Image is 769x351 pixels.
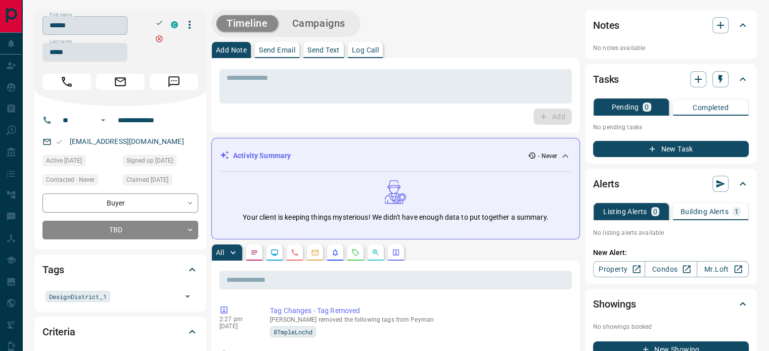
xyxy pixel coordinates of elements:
div: Alerts [593,172,749,196]
div: TBD [42,221,198,239]
div: Tasks [593,67,749,91]
p: New Alert: [593,247,749,258]
svg: Opportunities [372,248,380,257]
button: Timeline [216,15,278,32]
div: Notes [593,13,749,37]
p: Activity Summary [233,151,291,161]
p: 2:27 pm [219,316,255,323]
svg: Emails [311,248,319,257]
span: Call [42,74,91,90]
p: Send Text [307,46,340,54]
div: Sat Jan 22 2022 [42,155,118,169]
span: Email [96,74,145,90]
p: Tag Changes - Tag Removed [270,306,568,316]
div: Criteria [42,320,198,344]
span: Message [150,74,198,90]
svg: Calls [291,248,299,257]
button: New Task [593,141,749,157]
div: Tue Nov 28 2017 [123,155,198,169]
p: No pending tasks [593,120,749,135]
span: DesignDistrict_1 [49,291,107,302]
span: Contacted - Never [46,175,95,185]
p: 0 [645,104,649,111]
p: Log Call [352,46,379,54]
h2: Tasks [593,71,619,87]
p: All [216,249,224,256]
p: Pending [611,104,639,111]
div: Buyer [42,193,198,212]
div: condos.ca [171,21,178,28]
label: Last name [50,38,72,45]
p: [DATE] [219,323,255,330]
h2: Criteria [42,324,75,340]
p: No notes available [593,43,749,53]
p: Send Email [259,46,295,54]
p: 0 [653,208,657,215]
a: Mr.Loft [697,261,749,277]
a: [EMAIL_ADDRESS][DOMAIN_NAME] [70,137,184,145]
p: Building Alerts [681,208,729,215]
p: Add Note [216,46,247,54]
p: Listing Alerts [603,208,647,215]
p: 1 [735,208,739,215]
div: Showings [593,292,749,316]
svg: Listing Alerts [331,248,339,257]
div: Activity Summary- Never [220,146,571,165]
span: Active [DATE] [46,156,82,166]
button: Open [180,289,195,304]
button: Open [97,114,109,126]
h2: Showings [593,296,636,312]
a: Condos [645,261,697,277]
div: Tue Nov 28 2017 [123,174,198,188]
svg: Requests [351,248,359,257]
h2: Alerts [593,176,619,192]
label: First name [50,12,72,18]
div: Tags [42,258,198,282]
button: Campaigns [282,15,355,32]
a: Property [593,261,645,277]
h2: Notes [593,17,619,33]
p: [PERSON_NAME] removed the following tags from Peyman [270,316,568,323]
svg: Email Valid [56,138,63,145]
svg: Agent Actions [392,248,400,257]
p: No listing alerts available [593,228,749,237]
span: Claimed [DATE] [126,175,168,185]
h2: Tags [42,262,64,278]
svg: Lead Browsing Activity [270,248,279,257]
p: Your client is keeping things mysterious! We didn't have enough data to put together a summary. [243,212,548,223]
span: Signed up [DATE] [126,156,173,166]
svg: Notes [250,248,258,257]
p: - Never [538,152,557,161]
span: 8TmpleLnchd [274,327,312,337]
p: No showings booked [593,322,749,331]
p: Completed [693,104,729,111]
